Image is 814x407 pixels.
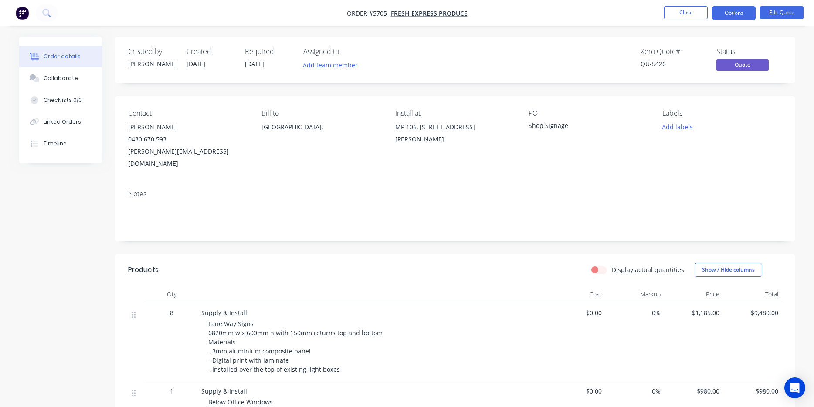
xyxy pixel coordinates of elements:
div: Install at [395,109,515,118]
div: MP 106, [STREET_ADDRESS][PERSON_NAME] [395,121,515,149]
span: $1,185.00 [668,308,719,317]
div: Contact [128,109,248,118]
span: 0% [609,308,661,317]
div: Checklists 0/0 [44,96,82,104]
div: Status [716,47,782,56]
div: Created by [128,47,176,56]
div: MP 106, [STREET_ADDRESS][PERSON_NAME] [395,121,515,145]
div: Open Intercom Messenger [784,377,805,398]
span: Supply & Install [201,309,247,317]
div: [GEOGRAPHIC_DATA], [261,121,381,149]
span: Quote [716,59,769,70]
div: [PERSON_NAME][EMAIL_ADDRESS][DOMAIN_NAME] [128,145,248,170]
div: Timeline [44,140,67,148]
div: PO [529,109,648,118]
div: Price [664,286,723,303]
button: Timeline [19,133,102,155]
button: Add team member [298,59,363,71]
button: Edit Quote [760,6,804,19]
span: [DATE] [245,60,264,68]
span: 1 [170,387,173,396]
span: Order #5705 - [347,9,391,17]
button: Linked Orders [19,111,102,133]
div: Products [128,265,159,275]
div: [PERSON_NAME] [128,59,176,68]
span: 0% [609,387,661,396]
span: [DATE] [187,60,206,68]
div: Collaborate [44,74,78,82]
div: Total [723,286,782,303]
span: $9,480.00 [726,308,778,317]
div: Created [187,47,234,56]
div: Shop Signage [529,121,638,133]
button: Collaborate [19,67,102,89]
button: Options [712,6,756,20]
a: Fresh Express Produce [391,9,468,17]
div: Assigned to [303,47,390,56]
button: Checklists 0/0 [19,89,102,111]
div: Qty [146,286,198,303]
button: Add team member [303,59,363,71]
div: Notes [128,190,782,198]
div: [PERSON_NAME]0430 670 593[PERSON_NAME][EMAIL_ADDRESS][DOMAIN_NAME] [128,121,248,170]
img: Factory [16,7,29,20]
button: Add labels [657,121,697,133]
div: Order details [44,53,81,61]
span: 8 [170,308,173,317]
div: 0430 670 593 [128,133,248,145]
div: [GEOGRAPHIC_DATA], [261,121,381,133]
div: Required [245,47,293,56]
span: $980.00 [668,387,719,396]
button: Close [664,6,708,19]
span: $980.00 [726,387,778,396]
span: $0.00 [550,308,602,317]
div: QU-5426 [641,59,706,68]
label: Display actual quantities [612,265,684,274]
div: Linked Orders [44,118,81,126]
div: Markup [605,286,664,303]
span: $0.00 [550,387,602,396]
div: Xero Quote # [641,47,706,56]
div: Labels [662,109,782,118]
span: Lane Way Signs 6820mm w x 600mm h with 150mm returns top and bottom Materials - 3mm aluminium com... [208,320,383,373]
button: Show / Hide columns [695,263,762,277]
div: [PERSON_NAME] [128,121,248,133]
span: Supply & Install [201,387,247,395]
div: Cost [546,286,605,303]
button: Order details [19,46,102,67]
div: Bill to [261,109,381,118]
